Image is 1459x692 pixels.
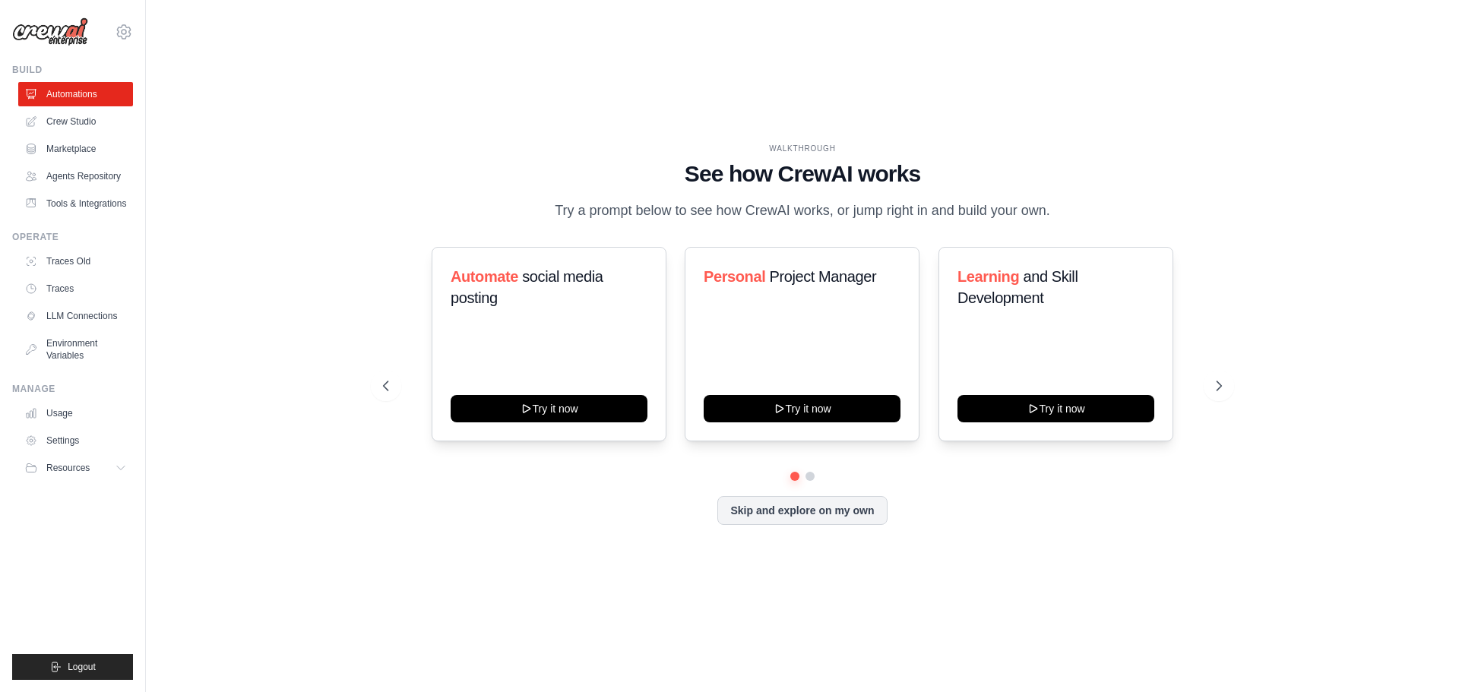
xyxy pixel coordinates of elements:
div: Operate [12,231,133,243]
a: Usage [18,401,133,425]
span: Personal [704,268,765,285]
a: Traces Old [18,249,133,273]
span: Automate [451,268,518,285]
button: Try it now [451,395,647,422]
span: Resources [46,462,90,474]
span: social media posting [451,268,603,306]
button: Resources [18,456,133,480]
button: Skip and explore on my own [717,496,887,525]
a: Automations [18,82,133,106]
a: Marketplace [18,137,133,161]
div: Build [12,64,133,76]
a: Settings [18,428,133,453]
p: Try a prompt below to see how CrewAI works, or jump right in and build your own. [547,200,1058,222]
button: Logout [12,654,133,680]
span: and Skill Development [957,268,1078,306]
img: Logo [12,17,88,46]
h1: See how CrewAI works [383,160,1222,188]
a: LLM Connections [18,304,133,328]
a: Tools & Integrations [18,191,133,216]
button: Try it now [704,395,900,422]
div: WALKTHROUGH [383,143,1222,154]
span: Learning [957,268,1019,285]
a: Traces [18,276,133,301]
a: Environment Variables [18,331,133,368]
button: Try it now [957,395,1154,422]
span: Project Manager [770,268,877,285]
span: Logout [68,661,96,673]
a: Crew Studio [18,109,133,134]
div: Manage [12,383,133,395]
a: Agents Repository [18,164,133,188]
